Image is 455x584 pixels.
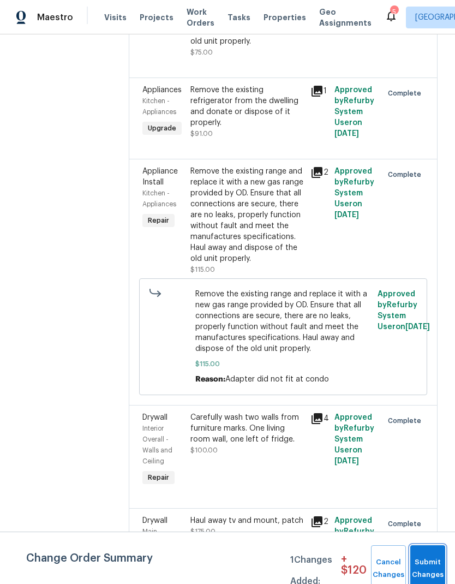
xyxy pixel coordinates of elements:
[388,169,426,180] span: Complete
[190,130,213,137] span: $91.00
[228,14,250,21] span: Tasks
[190,447,218,454] span: $100.00
[388,415,426,426] span: Complete
[142,190,176,207] span: Kitchen - Appliances
[142,86,182,94] span: Appliances
[104,12,127,23] span: Visits
[416,556,440,581] span: Submit Changes
[142,414,167,421] span: Drywall
[195,376,225,383] span: Reason:
[405,323,430,331] span: [DATE]
[195,359,372,370] span: $115.00
[37,12,73,23] span: Maestro
[142,98,176,115] span: Kitchen - Appliances
[334,211,359,219] span: [DATE]
[376,556,400,581] span: Cancel Changes
[142,528,175,568] span: Main Bedroom - Walls and Ceiling
[143,472,173,483] span: Repair
[334,130,359,138] span: [DATE]
[190,166,304,264] div: Remove the existing range and replace it with a new gas range provided by OD. Ensure that all con...
[142,425,172,464] span: Interior Overall - Walls and Ceiling
[190,85,304,128] div: Remove the existing refrigerator from the dwelling and donate or dispose of it properly.
[190,515,304,526] div: Haul away tv and mount, patch
[378,290,430,331] span: Approved by Refurby System User on
[195,289,372,354] span: Remove the existing range and replace it with a new gas range provided by OD. Ensure that all con...
[143,215,173,226] span: Repair
[190,412,304,445] div: Carefully wash two walls from furniture marks. One living room wall, one left of fridge.
[190,266,215,273] span: $115.00
[142,517,167,525] span: Drywall
[310,166,328,179] div: 2
[187,7,214,28] span: Work Orders
[334,86,374,138] span: Approved by Refurby System User on
[190,528,215,535] span: $175.00
[140,12,173,23] span: Projects
[390,7,398,17] div: 5
[142,168,178,186] span: Appliance Install
[310,412,328,425] div: 4
[310,515,328,528] div: 2
[334,517,374,568] span: Approved by Refurby System User on
[264,12,306,23] span: Properties
[334,414,374,465] span: Approved by Refurby System User on
[319,7,372,28] span: Geo Assignments
[225,376,329,383] span: Adapter did not fit at condo
[388,519,426,529] span: Complete
[388,88,426,99] span: Complete
[310,85,328,98] div: 1
[334,457,359,465] span: [DATE]
[190,49,213,56] span: $75.00
[143,123,181,134] span: Upgrade
[334,168,374,219] span: Approved by Refurby System User on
